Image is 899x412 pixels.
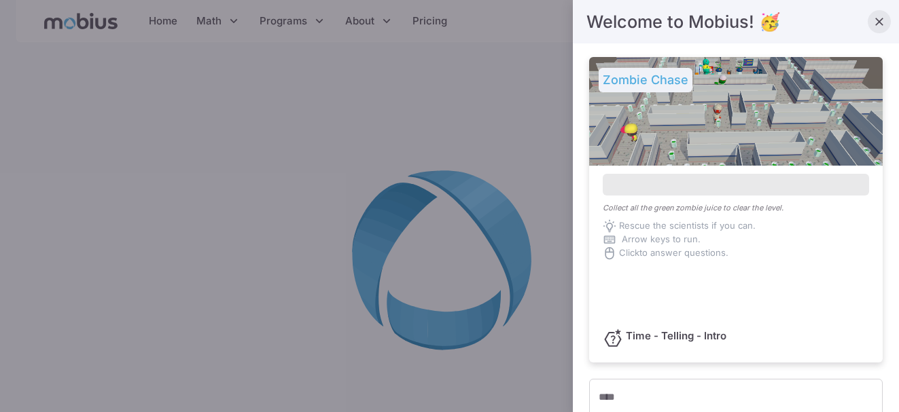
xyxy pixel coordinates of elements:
p: Arrow keys to run. [622,233,701,246]
h6: Time - Telling - Intro [626,329,726,343]
h4: Welcome to Mobius! 🥳 [586,8,781,35]
p: Rescue the scientists if you can. [619,219,756,233]
p: Click to answer questions. [619,246,728,260]
h5: Zombie Chase [599,68,692,92]
p: Collect all the green zombie juice to clear the level. [603,202,869,214]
